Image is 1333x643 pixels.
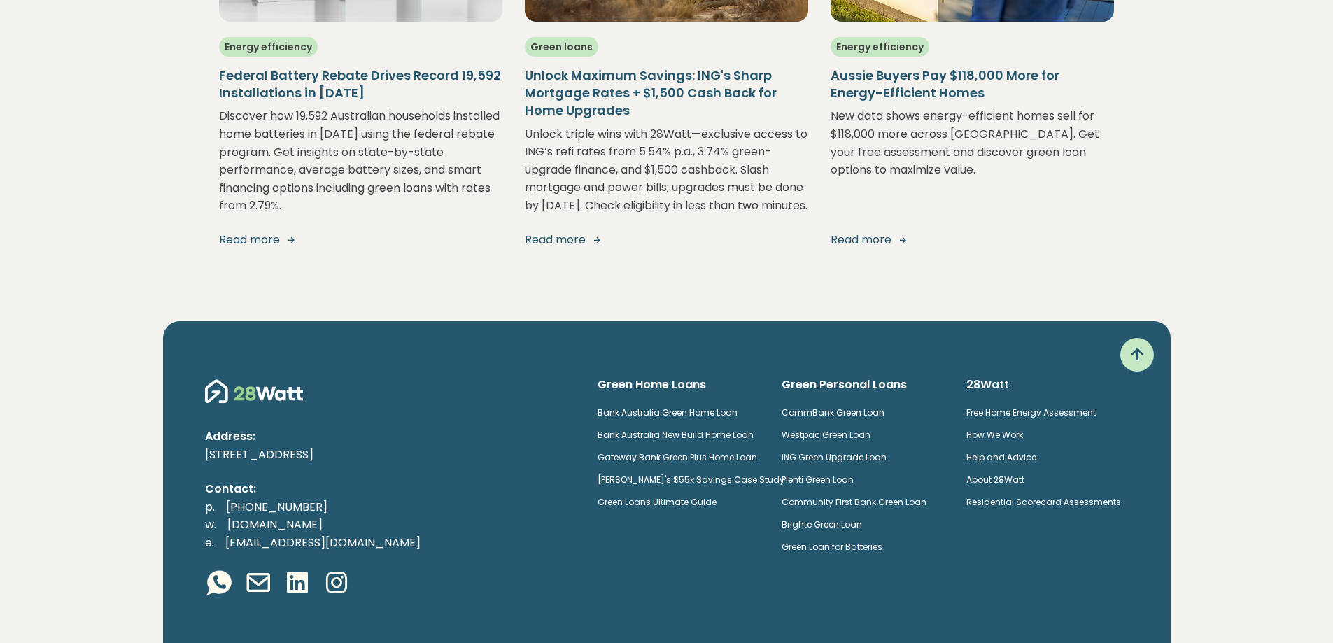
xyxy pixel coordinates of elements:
[598,429,754,441] a: Bank Australia New Build Home Loan
[525,125,808,215] p: Unlock triple wins with 28Watt—exclusive access to ING’s refi rates from 5.54% p.a., 3.74% green-...
[782,474,854,486] a: Plenti Green Loan
[205,428,575,446] p: Address:
[782,377,944,393] h6: Green Personal Loans
[215,499,339,515] a: [PHONE_NUMBER]
[966,377,1129,393] h6: 28Watt
[966,407,1096,418] a: Free Home Energy Assessment
[525,37,598,57] span: Green loans
[831,55,1114,107] a: Aussie Buyers Pay $118,000 More for Energy-Efficient Homes
[219,232,502,248] a: Read more
[214,535,432,551] a: [EMAIL_ADDRESS][DOMAIN_NAME]
[323,569,351,600] a: Instagram
[219,37,318,57] span: Energy efficiency
[1263,576,1333,643] iframe: Chat Widget
[782,541,882,553] a: Green Loan for Batteries
[782,451,887,463] a: ING Green Upgrade Loan
[205,377,303,405] img: 28Watt
[782,429,870,441] a: Westpac Green Loan
[831,66,1114,101] h5: Aussie Buyers Pay $118,000 More for Energy-Efficient Homes
[782,496,926,508] a: Community First Bank Green Loan
[525,66,808,120] h5: Unlock Maximum Savings: ING's Sharp Mortgage Rates + $1,500 Cash Back for Home Upgrades
[219,66,502,101] h5: Federal Battery Rebate Drives Record 19,592 Installations in [DATE]
[966,496,1121,508] a: Residential Scorecard Assessments
[205,480,575,498] p: Contact:
[525,232,808,248] a: Read more
[205,516,216,532] span: w.
[782,518,862,530] a: Brighte Green Loan
[966,429,1023,441] a: How We Work
[782,407,884,418] a: CommBank Green Loan
[205,499,215,515] span: p.
[598,377,760,393] h6: Green Home Loans
[831,232,1114,248] a: Read more
[598,474,784,486] a: [PERSON_NAME]'s $55k Savings Case Study
[216,516,334,532] a: [DOMAIN_NAME]
[205,446,575,464] p: [STREET_ADDRESS]
[205,569,233,600] a: Whatsapp
[205,535,214,551] span: e.
[244,569,272,600] a: Email
[966,474,1024,486] a: About 28Watt
[283,569,311,600] a: Linkedin
[598,496,717,508] a: Green Loans Ultimate Guide
[219,107,502,215] p: Discover how 19,592 Australian households installed home batteries in [DATE] using the federal re...
[525,55,808,125] a: Unlock Maximum Savings: ING's Sharp Mortgage Rates + $1,500 Cash Back for Home Upgrades
[219,55,502,107] a: Federal Battery Rebate Drives Record 19,592 Installations in [DATE]
[831,37,929,57] span: Energy efficiency
[598,407,738,418] a: Bank Australia Green Home Loan
[598,451,757,463] a: Gateway Bank Green Plus Home Loan
[966,451,1036,463] a: Help and Advice
[831,107,1114,215] p: New data shows energy-efficient homes sell for $118,000 more across [GEOGRAPHIC_DATA]. Get your f...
